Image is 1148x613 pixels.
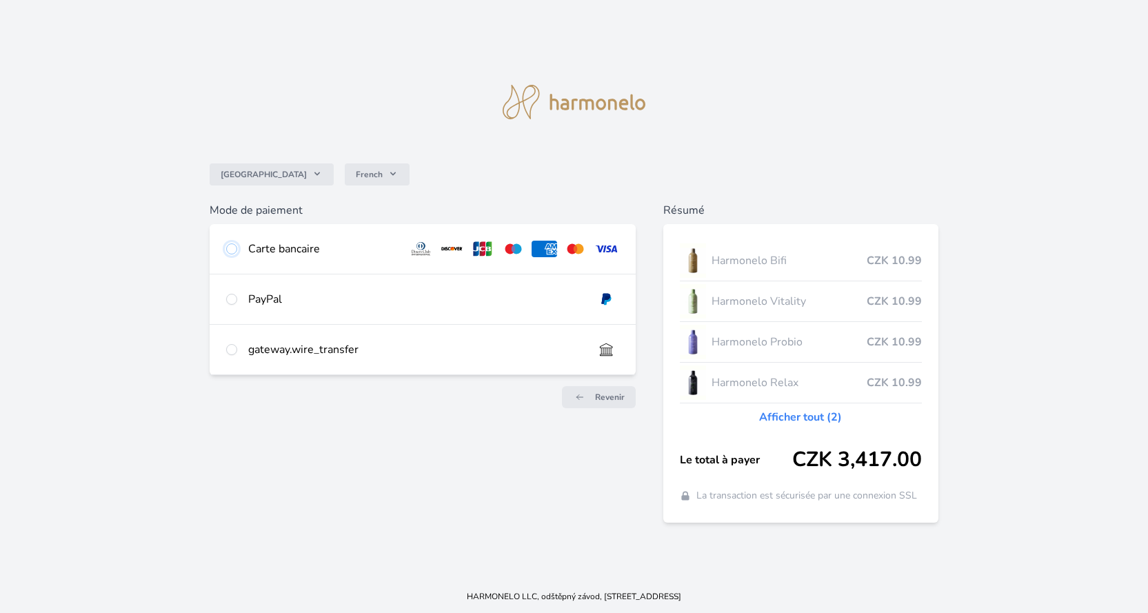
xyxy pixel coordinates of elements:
a: Revenir [562,386,636,408]
span: La transaction est sécurisée par une connexion SSL [696,489,917,503]
button: [GEOGRAPHIC_DATA] [210,163,334,185]
img: amex.svg [532,241,557,257]
span: Revenir [595,392,625,403]
span: CZK 10.99 [867,252,922,269]
span: CZK 10.99 [867,293,922,310]
div: PayPal [248,291,583,308]
div: Carte bancaire [248,241,397,257]
img: jcb.svg [470,241,496,257]
img: maestro.svg [501,241,526,257]
img: diners.svg [408,241,434,257]
span: Harmonelo Bifi [712,252,867,269]
h6: Mode de paiement [210,202,636,219]
span: Harmonelo Vitality [712,293,867,310]
img: visa.svg [594,241,619,257]
button: French [345,163,410,185]
img: bankTransfer_IBAN.svg [594,341,619,358]
img: CLEAN_VITALITY_se_stinem_x-lo.jpg [680,284,706,319]
img: paypal.svg [594,291,619,308]
span: CZK 3,417.00 [792,448,922,472]
span: French [356,169,383,180]
img: discover.svg [439,241,465,257]
span: CZK 10.99 [867,334,922,350]
span: [GEOGRAPHIC_DATA] [221,169,307,180]
span: Harmonelo Relax [712,374,867,391]
img: CLEAN_PROBIO_se_stinem_x-lo.jpg [680,325,706,359]
img: CLEAN_RELAX_se_stinem_x-lo.jpg [680,365,706,400]
span: Le total à payer [680,452,792,468]
span: Harmonelo Probio [712,334,867,350]
span: CZK 10.99 [867,374,922,391]
img: mc.svg [563,241,588,257]
a: Afficher tout (2) [759,409,842,425]
img: CLEAN_BIFI_se_stinem_x-lo.jpg [680,243,706,278]
div: gateway.wire_transfer [248,341,583,358]
img: logo.svg [503,85,646,119]
h6: Résumé [663,202,938,219]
